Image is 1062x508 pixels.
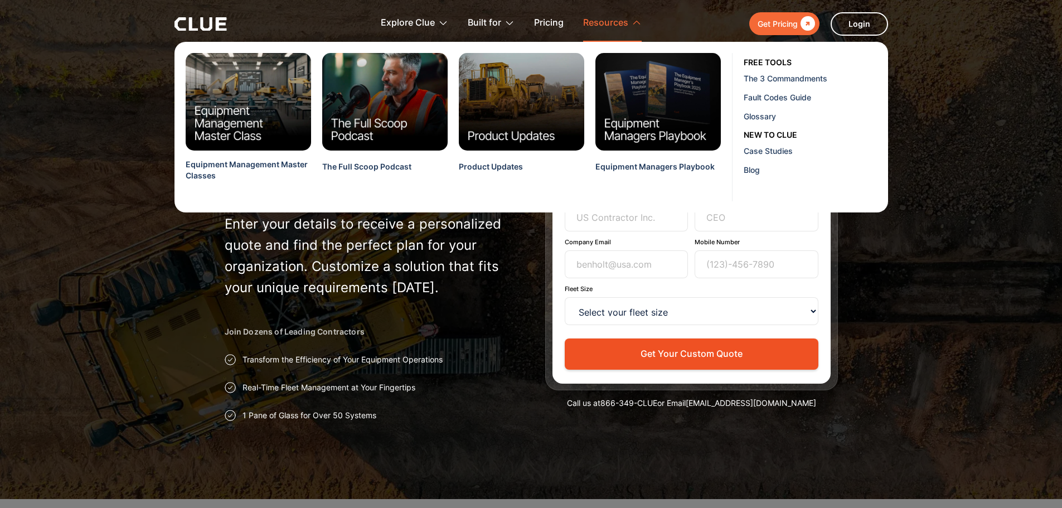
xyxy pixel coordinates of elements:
[225,214,517,298] p: Enter your details to receive a personalized quote and find the perfect plan for your organizatio...
[595,53,721,151] img: Equipment Managers Playbook
[583,6,628,41] div: Resources
[758,17,798,31] div: Get Pricing
[744,129,797,141] div: New to clue
[831,12,888,36] a: Login
[243,354,443,365] p: Transform the Efficiency of Your Equipment Operations
[186,159,311,182] div: Equipment Management Master Classes
[744,160,884,179] a: Blog
[381,6,435,41] div: Explore Clue
[744,110,880,122] div: Glossary
[595,161,715,172] div: Equipment Managers Playbook
[744,145,880,157] div: Case Studies
[686,398,816,408] a: [EMAIL_ADDRESS][DOMAIN_NAME]
[322,161,411,172] div: The Full Scoop Podcast
[565,250,688,278] input: benholt@usa.com
[459,161,523,172] div: Product Updates
[565,338,818,369] button: Get Your Custom Quote
[381,6,448,41] div: Explore Clue
[744,107,884,125] a: Glossary
[565,285,818,293] label: Fleet Size
[744,164,880,176] div: Blog
[744,141,884,160] a: Case Studies
[225,354,236,365] img: Approval checkmark icon
[186,53,311,151] img: Equipment Management MasterClasses
[565,238,688,246] label: Company Email
[186,159,311,196] a: Equipment Management Master Classes
[744,56,792,69] div: free tools
[600,398,657,408] a: 866-349-CLUE
[243,410,376,421] p: 1 Pane of Glass for Over 50 Systems
[468,6,501,41] div: Built for
[695,238,818,246] label: Mobile Number
[744,69,884,88] a: The 3 Commandments
[459,161,523,186] a: Product Updates
[243,382,415,393] p: Real-Time Fleet Management at Your Fingertips
[174,42,888,212] nav: Resources
[744,91,880,103] div: Fault Codes Guide
[322,161,411,186] a: The Full Scoop Podcast
[225,382,236,393] img: Approval checkmark icon
[225,326,517,337] h2: Join Dozens of Leading Contractors
[565,204,688,231] input: US Contractor Inc.
[459,53,584,151] img: Clue Product Updates
[468,6,515,41] div: Built for
[695,250,818,278] input: (123)-456-7890
[744,72,880,84] div: The 3 Commandments
[545,398,838,409] div: Call us at or Email
[534,6,564,41] a: Pricing
[225,410,236,421] img: Approval checkmark icon
[749,12,819,35] a: Get Pricing
[595,161,715,186] a: Equipment Managers Playbook
[798,17,815,31] div: 
[322,53,448,151] img: Clue Full Scoop Podcast
[695,204,818,231] input: CEO
[583,6,642,41] div: Resources
[744,88,884,107] a: Fault Codes Guide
